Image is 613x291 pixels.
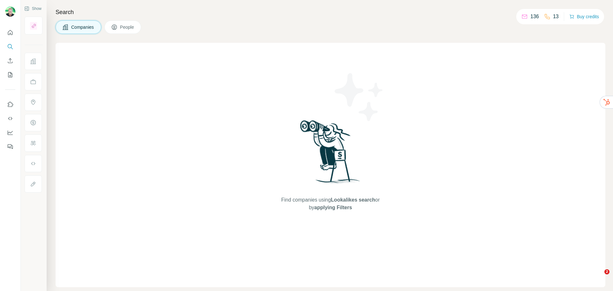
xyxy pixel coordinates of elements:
span: 2 [604,269,609,274]
button: Enrich CSV [5,55,15,66]
button: Feedback [5,141,15,152]
img: Surfe Illustration - Woman searching with binoculars [297,119,364,190]
p: 13 [553,13,559,20]
p: 136 [530,13,539,20]
button: Quick start [5,27,15,38]
span: applying Filters [314,205,352,210]
span: People [120,24,135,30]
button: Use Surfe on LinkedIn [5,99,15,110]
button: My lists [5,69,15,80]
button: Search [5,41,15,52]
span: Companies [71,24,95,30]
img: Surfe Illustration - Stars [330,68,388,126]
h4: Search [56,8,605,17]
button: Dashboard [5,127,15,138]
span: Find companies using or by [279,196,382,211]
button: Buy credits [569,12,599,21]
button: Show [20,4,46,13]
iframe: Intercom live chat [591,269,607,285]
img: Avatar [5,6,15,17]
button: Use Surfe API [5,113,15,124]
span: Lookalikes search [331,197,375,203]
